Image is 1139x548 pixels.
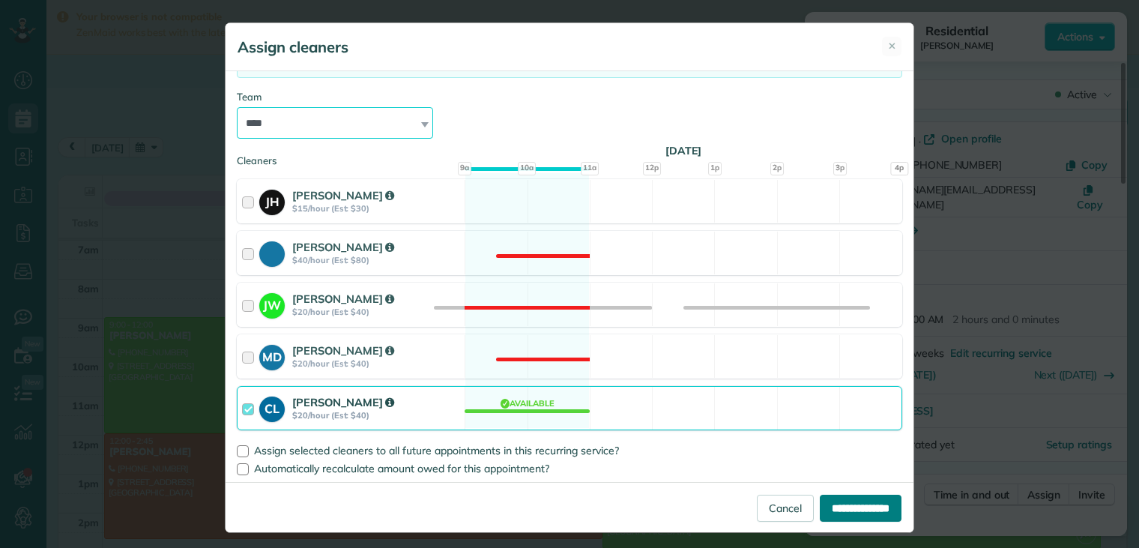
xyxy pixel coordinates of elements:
span: Assign selected cleaners to all future appointments in this recurring service? [254,444,619,457]
strong: JW [259,293,285,314]
strong: JH [259,190,285,211]
strong: [PERSON_NAME] [292,188,394,202]
strong: MD [259,345,285,366]
strong: $20/hour (Est: $40) [292,307,460,317]
strong: [PERSON_NAME] [292,292,394,306]
strong: $15/hour (Est: $30) [292,203,460,214]
strong: [PERSON_NAME] [292,240,394,254]
div: Team [237,90,902,104]
h5: Assign cleaners [238,37,348,58]
span: ✕ [888,39,896,53]
strong: $20/hour (Est: $40) [292,410,460,421]
strong: [PERSON_NAME] [292,395,394,409]
div: Cleaners [237,154,902,158]
strong: $40/hour (Est: $80) [292,255,460,265]
strong: $20/hour (Est: $40) [292,358,460,369]
a: Cancel [757,495,814,522]
strong: [PERSON_NAME] [292,343,394,358]
strong: CL [259,397,285,418]
span: Automatically recalculate amount owed for this appointment? [254,462,549,475]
